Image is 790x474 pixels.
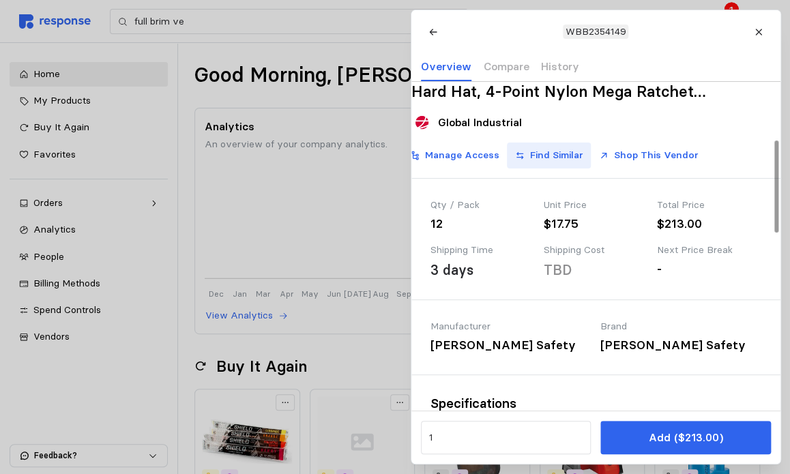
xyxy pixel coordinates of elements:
div: Total Price [657,198,761,213]
div: Shipping Time [430,243,534,258]
div: Qty / Pack [430,198,534,213]
div: Next Price Break [657,243,761,258]
div: [PERSON_NAME] Safety [600,336,761,355]
div: $17.75 [544,215,647,233]
div: 3 days [430,260,473,280]
h3: Specifications [430,394,761,413]
p: History [541,58,579,75]
p: Add ($213.00) [648,429,722,446]
div: Unit Price [544,198,647,213]
button: Shop This Vendor [591,143,706,168]
button: Manage Access [402,143,507,168]
div: Manufacturer [430,319,591,334]
p: Compare [483,58,529,75]
button: Find Similar [507,143,591,168]
p: Manage Access [424,148,499,163]
button: Add ($213.00) [600,421,770,454]
div: Shipping Cost [544,243,647,258]
p: Global Industrial [437,114,521,131]
p: Overview [421,58,471,75]
p: Shop This Vendor [613,148,698,163]
div: [PERSON_NAME] Safety [430,336,591,355]
div: TBD [544,260,572,280]
p: WBB2354149 [565,25,626,40]
p: Find Similar [529,148,583,163]
div: Brand [600,319,761,334]
div: $213.00 [657,215,761,233]
input: Qty [428,426,583,450]
div: 12 [430,215,534,233]
div: - [657,260,761,278]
